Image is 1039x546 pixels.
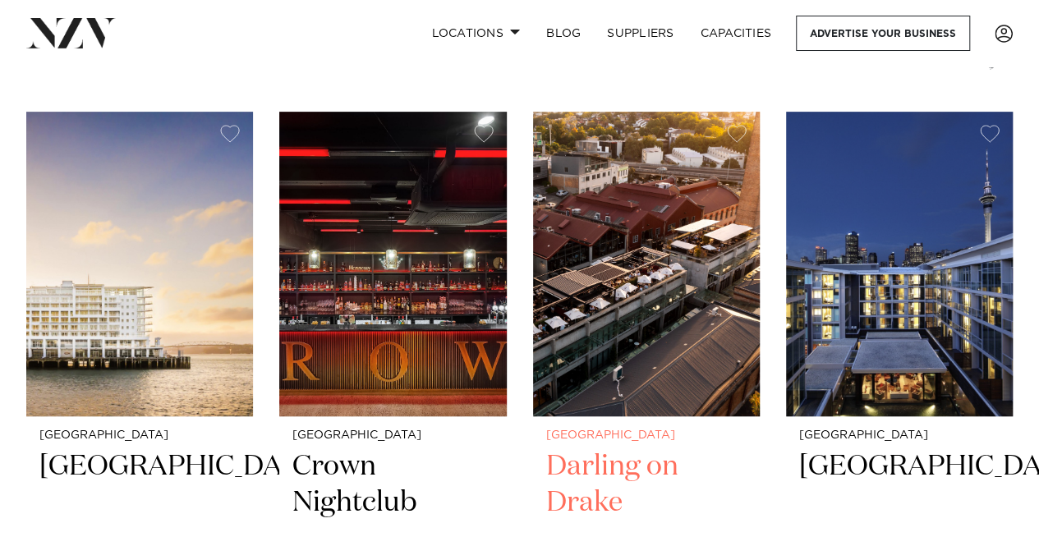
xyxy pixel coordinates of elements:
a: BLOG [533,16,594,51]
small: [GEOGRAPHIC_DATA] [39,429,240,442]
a: Locations [418,16,533,51]
small: [GEOGRAPHIC_DATA] [546,429,747,442]
a: SUPPLIERS [594,16,687,51]
a: Advertise your business [796,16,970,51]
img: Sofitel Auckland Viaduct Harbour hotel venue [786,112,1013,416]
img: Aerial view of Darling on Drake [533,112,760,416]
a: Capacities [687,16,785,51]
img: nzv-logo.png [26,18,116,48]
small: [GEOGRAPHIC_DATA] [799,429,1000,442]
small: [GEOGRAPHIC_DATA] [292,429,493,442]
